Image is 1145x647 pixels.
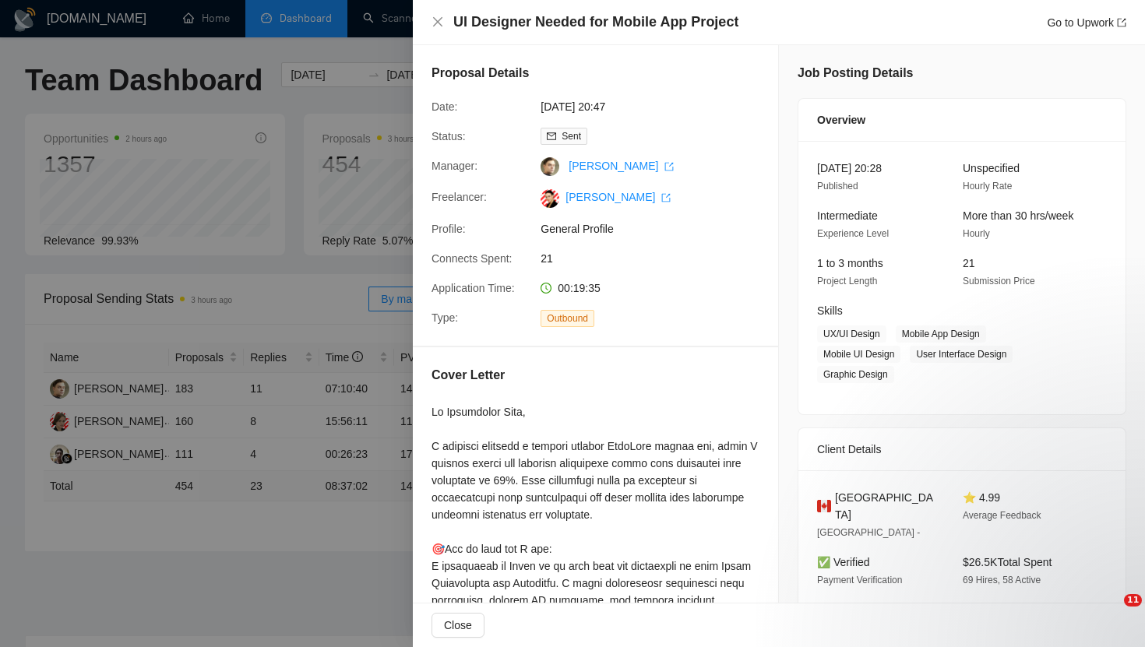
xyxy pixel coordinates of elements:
img: c1gGBXoX_tcdhxEvyzTwV6aZMNB7QabcYUo2fSe9YqvPE6UowEXB2ZnOjg2DxAgnJC [541,189,559,208]
span: mail [547,132,556,141]
span: [GEOGRAPHIC_DATA] [835,489,938,523]
span: 1 to 3 months [817,257,883,269]
span: Mobile UI Design [817,346,900,363]
iframe: Intercom live chat [1092,594,1129,631]
span: [DATE] 20:47 [541,98,774,115]
span: close [432,16,444,28]
span: 11 [1124,594,1142,607]
h4: UI Designer Needed for Mobile App Project [453,12,738,32]
span: Date: [432,100,457,113]
span: Type: [432,311,458,324]
h5: Proposal Details [432,64,529,83]
a: [PERSON_NAME] export [569,160,674,172]
span: ✅ Verified [817,556,870,568]
span: export [1117,18,1126,27]
span: 00:19:35 [558,282,601,294]
button: Close [432,16,444,29]
span: ⭐ 4.99 [963,491,1000,504]
span: Connects Spent: [432,252,513,265]
span: export [661,193,671,202]
span: clock-circle [541,283,551,294]
span: 21 [963,257,975,269]
div: Client Details [817,428,1107,470]
span: More than 30 hrs/week [963,209,1073,222]
a: [PERSON_NAME] export [565,191,671,203]
span: export [664,162,674,171]
span: Skills [817,304,843,317]
span: Hourly [963,228,990,239]
span: Sent [562,131,581,142]
span: Intermediate [817,209,878,222]
h5: Job Posting Details [798,64,913,83]
span: Submission Price [963,276,1035,287]
span: [DATE] 20:28 [817,162,882,174]
span: Unspecified [963,162,1020,174]
span: User Interface Design [910,346,1013,363]
span: Graphic Design [817,366,894,383]
span: Status: [432,130,466,142]
span: Hourly Rate [963,181,1012,192]
img: 🇨🇦 [817,498,831,515]
span: [GEOGRAPHIC_DATA] - [817,527,920,538]
button: Close [432,613,484,638]
h5: Cover Letter [432,366,505,385]
span: Profile: [432,223,466,235]
a: Go to Upworkexport [1047,16,1126,29]
span: Overview [817,111,865,128]
span: General Profile [541,220,774,237]
span: Experience Level [817,228,889,239]
span: UX/UI Design [817,325,886,343]
span: Application Time: [432,282,515,294]
span: 21 [541,250,774,267]
span: Mobile App Design [896,325,986,343]
span: Freelancer: [432,191,487,203]
span: Payment Verification [817,575,902,585]
span: Close [444,617,472,634]
span: Published [817,181,858,192]
span: Manager: [432,160,477,172]
span: Outbound [541,310,594,327]
span: Project Length [817,276,877,287]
